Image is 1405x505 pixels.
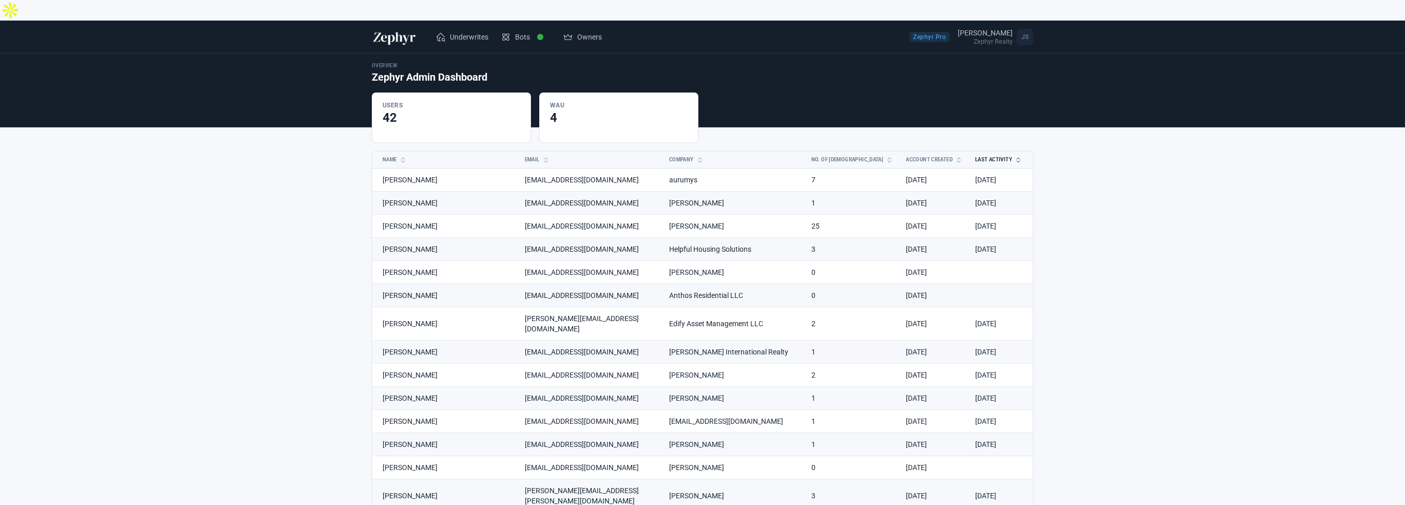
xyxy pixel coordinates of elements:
[519,387,663,410] td: [EMAIL_ADDRESS][DOMAIN_NAME]
[900,387,969,410] td: [DATE]
[372,70,487,84] h2: Zephyr Admin Dashboard
[969,364,1033,387] td: [DATE]
[372,169,519,192] td: [PERSON_NAME]
[519,192,663,215] td: [EMAIL_ADDRESS][DOMAIN_NAME]
[372,284,519,307] td: [PERSON_NAME]
[969,341,1033,364] td: [DATE]
[663,387,805,410] td: [PERSON_NAME]
[372,341,519,364] td: [PERSON_NAME]
[900,284,969,307] td: [DATE]
[372,215,519,238] td: [PERSON_NAME]
[663,410,805,433] td: [EMAIL_ADDRESS][DOMAIN_NAME]
[900,169,969,192] td: [DATE]
[515,32,530,42] span: Bots
[805,238,900,261] td: 3
[969,307,1033,341] td: [DATE]
[900,152,957,168] button: Account Created
[372,192,519,215] td: [PERSON_NAME]
[519,215,663,238] td: [EMAIL_ADDRESS][DOMAIN_NAME]
[519,284,663,307] td: [EMAIL_ADDRESS][DOMAIN_NAME]
[805,261,900,284] td: 0
[372,410,519,433] td: [PERSON_NAME]
[805,410,900,433] td: 1
[969,192,1033,215] td: [DATE]
[958,29,1013,36] div: [PERSON_NAME]
[519,261,663,284] td: [EMAIL_ADDRESS][DOMAIN_NAME]
[900,364,969,387] td: [DATE]
[429,27,495,47] a: Underwrites
[372,364,519,387] td: [PERSON_NAME]
[372,62,487,70] div: Overview
[900,238,969,261] td: [DATE]
[663,456,805,479] td: [PERSON_NAME]
[550,109,688,126] div: 4
[519,169,663,192] td: [EMAIL_ADDRESS][DOMAIN_NAME]
[805,307,900,341] td: 2
[519,410,663,433] td: [EMAIL_ADDRESS][DOMAIN_NAME]
[900,215,969,238] td: [DATE]
[519,238,663,261] td: [EMAIL_ADDRESS][DOMAIN_NAME]
[969,152,1016,168] button: Last Activity
[663,215,805,238] td: [PERSON_NAME]
[495,23,557,51] a: Bots
[1017,29,1033,45] span: JS
[519,364,663,387] td: [EMAIL_ADDRESS][DOMAIN_NAME]
[805,192,900,215] td: 1
[900,261,969,284] td: [DATE]
[805,152,888,168] button: No. of [DEMOGRAPHIC_DATA]
[376,152,506,168] button: Name
[372,456,519,479] td: [PERSON_NAME]
[372,261,519,284] td: [PERSON_NAME]
[958,39,1013,45] div: Zephyr Realty
[900,307,969,341] td: [DATE]
[372,29,417,45] img: Zephyr Logo
[969,433,1033,456] td: [DATE]
[969,410,1033,433] td: [DATE]
[958,27,1033,47] a: Open user menu
[969,215,1033,238] td: [DATE]
[372,307,519,341] td: [PERSON_NAME]
[969,387,1033,410] td: [DATE]
[372,238,519,261] td: [PERSON_NAME]
[383,109,520,126] div: 42
[969,238,1033,261] td: [DATE]
[557,27,608,47] a: Owners
[663,307,805,341] td: Edify Asset Management LLC
[663,433,805,456] td: [PERSON_NAME]
[550,101,564,109] div: WAU
[450,32,488,42] span: Underwrites
[909,32,950,42] span: Zephyr Pro
[519,433,663,456] td: [EMAIL_ADDRESS][DOMAIN_NAME]
[805,387,900,410] td: 1
[372,433,519,456] td: [PERSON_NAME]
[805,341,900,364] td: 1
[969,169,1033,192] td: [DATE]
[663,284,805,307] td: Anthos Residential LLC
[805,215,900,238] td: 25
[900,433,969,456] td: [DATE]
[900,410,969,433] td: [DATE]
[900,192,969,215] td: [DATE]
[805,284,900,307] td: 0
[805,433,900,456] td: 1
[663,261,805,284] td: [PERSON_NAME]
[900,341,969,364] td: [DATE]
[663,364,805,387] td: [PERSON_NAME]
[663,341,805,364] td: [PERSON_NAME] International Realty
[663,152,793,168] button: Company
[805,364,900,387] td: 2
[805,169,900,192] td: 7
[663,169,805,192] td: aurumys
[519,456,663,479] td: [EMAIL_ADDRESS][DOMAIN_NAME]
[519,152,651,168] button: Email
[372,387,519,410] td: [PERSON_NAME]
[519,307,663,341] td: [PERSON_NAME][EMAIL_ADDRESS][DOMAIN_NAME]
[577,32,602,42] span: Owners
[900,456,969,479] td: [DATE]
[805,456,900,479] td: 0
[383,101,403,109] div: Users
[663,192,805,215] td: [PERSON_NAME]
[519,341,663,364] td: [EMAIL_ADDRESS][DOMAIN_NAME]
[663,238,805,261] td: Helpful Housing Solutions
